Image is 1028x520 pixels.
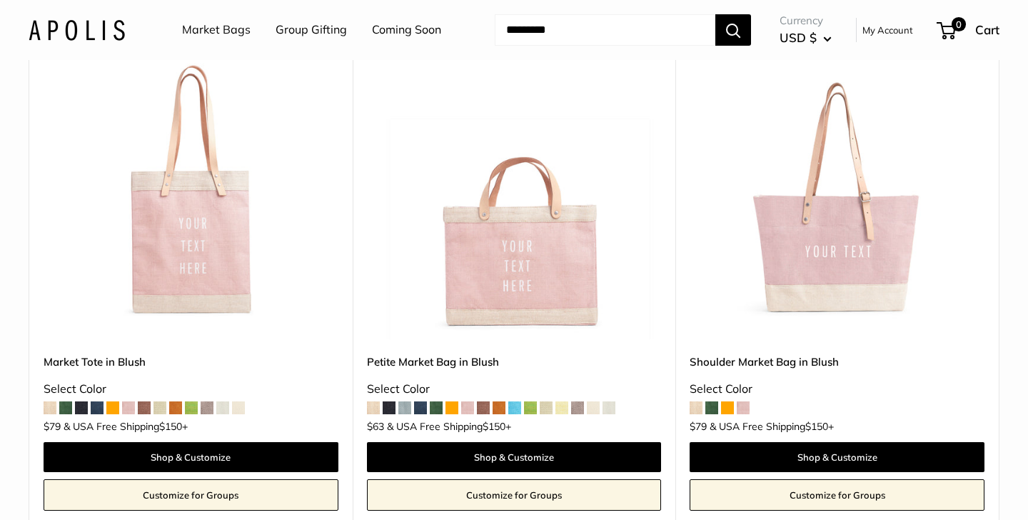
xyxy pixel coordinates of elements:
[715,14,751,46] button: Search
[387,421,511,431] span: & USA Free Shipping +
[44,479,338,511] a: Customize for Groups
[690,420,707,433] span: $79
[952,17,966,31] span: 0
[64,421,188,431] span: & USA Free Shipping +
[182,19,251,41] a: Market Bags
[367,354,662,370] a: Petite Market Bag in Blush
[690,354,984,370] a: Shoulder Market Bag in Blush
[367,442,662,472] a: Shop & Customize
[690,44,984,339] img: Shoulder Market Bag in Blush
[690,442,984,472] a: Shop & Customize
[690,44,984,339] a: Shoulder Market Bag in BlushShoulder Market Bag in Blush
[367,44,662,339] img: description_Our first ever Blush Collection
[862,21,913,39] a: My Account
[690,379,984,400] div: Select Color
[372,19,441,41] a: Coming Soon
[495,14,715,46] input: Search...
[975,22,999,37] span: Cart
[367,420,384,433] span: $63
[44,44,338,339] a: Market Tote in BlushMarket Tote in Blush
[29,19,125,40] img: Apolis
[11,466,153,509] iframe: Sign Up via Text for Offers
[367,479,662,511] a: Customize for Groups
[367,379,662,400] div: Select Color
[367,44,662,339] a: description_Our first ever Blush CollectionPetite Market Bag in Blush
[44,442,338,472] a: Shop & Customize
[44,379,338,400] div: Select Color
[780,11,832,31] span: Currency
[276,19,347,41] a: Group Gifting
[938,19,999,41] a: 0 Cart
[710,421,834,431] span: & USA Free Shipping +
[44,420,61,433] span: $79
[805,420,828,433] span: $150
[690,479,984,511] a: Customize for Groups
[44,44,338,339] img: Market Tote in Blush
[44,354,338,370] a: Market Tote in Blush
[780,26,832,49] button: USD $
[159,420,182,433] span: $150
[780,30,817,45] span: USD $
[483,420,505,433] span: $150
